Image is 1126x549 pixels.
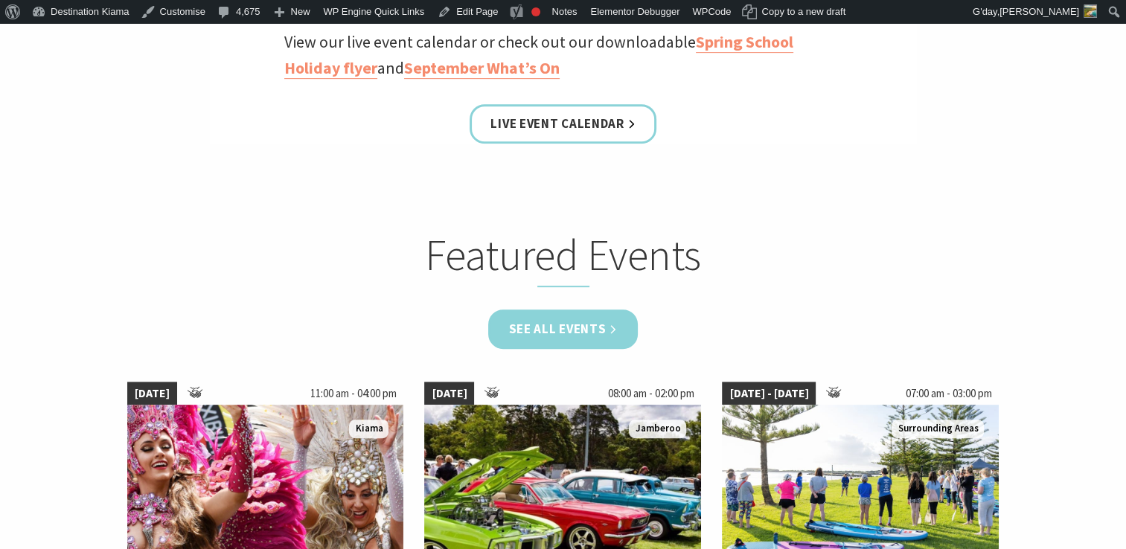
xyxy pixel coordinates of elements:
[999,6,1079,17] span: [PERSON_NAME]
[600,382,701,405] span: 08:00 am - 02:00 pm
[349,420,388,438] span: Kiama
[722,382,816,405] span: [DATE] - [DATE]
[404,57,560,79] a: September What’s On
[272,229,855,287] h2: Featured Events
[284,29,842,81] p: View our live event calendar or check out our downloadable and
[424,382,474,405] span: [DATE]
[127,382,177,405] span: [DATE]
[898,382,999,405] span: 07:00 am - 03:00 pm
[629,420,686,438] span: Jamberoo
[284,31,793,79] a: Spring School Holiday flyer
[892,420,984,438] span: Surrounding Areas
[470,104,656,144] a: Live Event Calendar
[488,309,639,349] a: See all Events
[302,382,403,405] span: 11:00 am - 04:00 pm
[531,7,540,16] div: Focus keyphrase not set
